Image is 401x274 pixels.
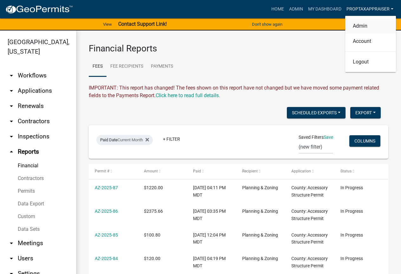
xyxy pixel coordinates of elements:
[156,92,220,98] a: Click here to read full details.
[144,169,158,173] span: Amount
[158,133,185,145] a: + Filter
[187,164,236,179] datatable-header-cell: Paid
[89,84,388,99] div: IMPORTANT: This report has changed! The fees shown on this report have not changed but we have mo...
[324,135,333,140] a: Save
[334,164,384,179] datatable-header-cell: Status
[144,209,163,214] span: $2375.66
[291,256,328,268] span: County: Accessory Structure Permit
[95,256,118,261] a: AZ-2025-84
[95,185,118,190] a: AZ-2025-87
[242,185,278,190] span: Planning & Zoning
[147,57,177,77] a: Payments
[285,164,334,179] datatable-header-cell: Application
[89,43,388,54] h3: Financial Reports
[156,92,220,98] wm-modal-confirm: Upcoming Changes to Daily Fees Report
[242,169,258,173] span: Recipient
[242,256,278,261] span: Planning & Zoning
[89,164,138,179] datatable-header-cell: Permit #
[8,117,15,125] i: arrow_drop_down
[8,239,15,247] i: arrow_drop_down
[144,185,163,190] span: $1220.00
[193,255,230,270] div: [DATE] 04:19 PM MDT
[8,148,15,156] i: arrow_drop_up
[8,133,15,140] i: arrow_drop_down
[340,256,363,261] span: In Progress
[193,184,230,199] div: [DATE] 04:11 PM MDT
[95,169,109,173] span: Permit #
[291,209,328,221] span: County: Accessory Structure Permit
[8,255,15,262] i: arrow_drop_down
[242,232,278,237] span: Planning & Zoning
[107,57,147,77] a: Fee Recipients
[291,232,328,245] span: County: Accessory Structure Permit
[138,164,187,179] datatable-header-cell: Amount
[350,107,381,118] button: Export
[291,185,328,197] span: County: Accessory Structure Permit
[242,209,278,214] span: Planning & Zoning
[89,57,107,77] a: Fees
[287,3,306,15] a: Admin
[291,169,311,173] span: Application
[96,135,153,145] div: Current Month
[344,3,396,15] a: PropTaxAppraiser
[340,209,363,214] span: In Progress
[345,54,396,70] a: Logout
[118,21,167,27] strong: Contact Support Link!
[95,232,118,237] a: AZ-2025-85
[8,102,15,110] i: arrow_drop_down
[340,232,363,237] span: In Progress
[287,107,346,118] button: Scheduled Exports
[349,135,380,147] button: Columns
[193,231,230,246] div: [DATE] 12:04 PM MDT
[8,72,15,79] i: arrow_drop_down
[193,169,201,173] span: Paid
[345,16,396,72] div: PropTaxAppraiser
[100,19,114,30] a: View
[236,164,285,179] datatable-header-cell: Recipient
[340,185,363,190] span: In Progress
[340,169,352,173] span: Status
[299,134,324,141] span: Saved Filters
[144,256,160,261] span: $120.00
[144,232,160,237] span: $100.80
[249,19,285,30] button: Don't show again
[306,3,344,15] a: My Dashboard
[95,209,118,214] a: AZ-2025-86
[345,18,396,34] a: Admin
[193,208,230,222] div: [DATE] 03:35 PM MDT
[345,34,396,49] a: Account
[269,3,287,15] a: Home
[100,137,118,142] span: Paid Date
[8,87,15,95] i: arrow_drop_down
